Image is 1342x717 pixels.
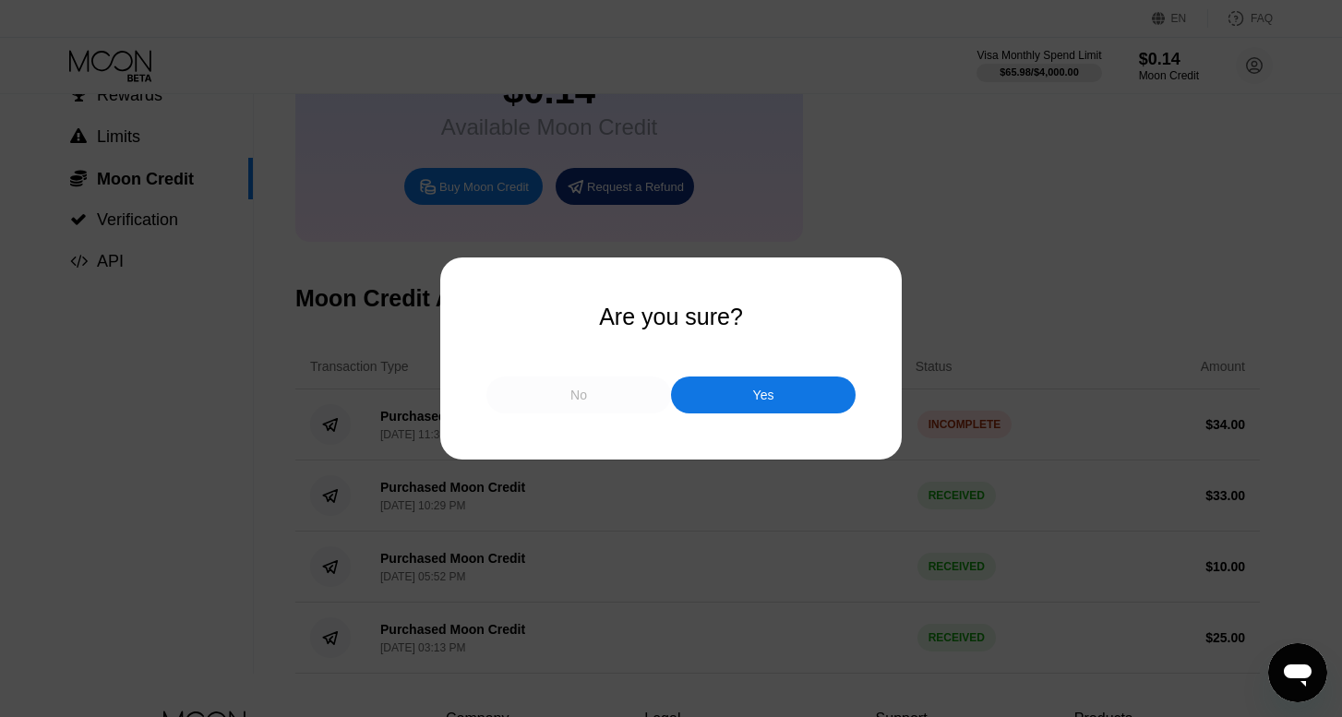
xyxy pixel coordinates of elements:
[753,387,774,403] div: Yes
[570,387,587,403] div: No
[486,376,671,413] div: No
[1268,643,1327,702] iframe: Button to launch messaging window
[671,376,856,413] div: Yes
[599,304,743,330] div: Are you sure?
